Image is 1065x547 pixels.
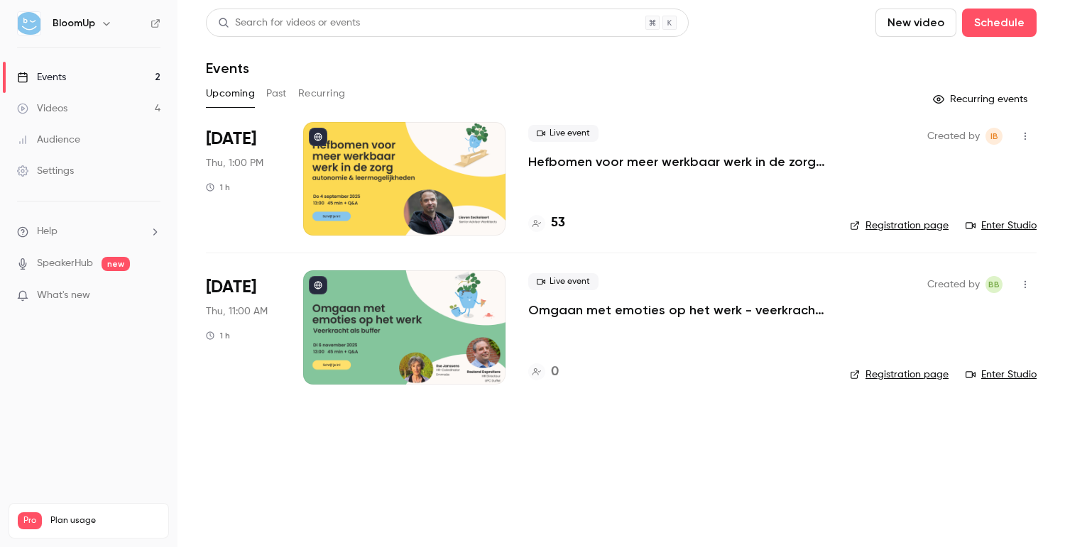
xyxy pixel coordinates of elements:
[37,224,58,239] span: Help
[102,257,130,271] span: new
[528,153,827,170] a: Hefbomen voor meer werkbaar werk in de zorg - autonomie & leermogelijkheden
[53,16,95,31] h6: BloomUp
[206,128,256,150] span: [DATE]
[50,515,160,526] span: Plan usage
[528,302,827,319] a: Omgaan met emoties op het werk - veerkracht als buffer
[206,330,230,341] div: 1 h
[528,214,565,233] a: 53
[206,82,255,105] button: Upcoming
[985,128,1003,145] span: Info Bloomup
[206,182,230,193] div: 1 h
[850,219,949,233] a: Registration page
[266,82,287,105] button: Past
[927,276,980,293] span: Created by
[206,270,280,384] div: Nov 6 Thu, 11:00 AM (Europe/Brussels)
[551,363,559,382] h4: 0
[37,288,90,303] span: What's new
[17,224,160,239] li: help-dropdown-opener
[927,128,980,145] span: Created by
[298,82,346,105] button: Recurring
[206,122,280,236] div: Sep 4 Thu, 1:00 PM (Europe/Brussels)
[962,9,1037,37] button: Schedule
[206,276,256,299] span: [DATE]
[17,133,80,147] div: Audience
[927,88,1037,111] button: Recurring events
[985,276,1003,293] span: Benjamin Bergers
[206,304,268,319] span: Thu, 11:00 AM
[850,368,949,382] a: Registration page
[990,128,998,145] span: IB
[17,101,67,116] div: Videos
[37,256,93,271] a: SpeakerHub
[18,12,40,35] img: BloomUp
[218,16,360,31] div: Search for videos or events
[17,164,74,178] div: Settings
[18,512,42,529] span: Pro
[966,219,1037,233] a: Enter Studio
[966,368,1037,382] a: Enter Studio
[988,276,1000,293] span: BB
[17,70,66,84] div: Events
[528,363,559,382] a: 0
[875,9,956,37] button: New video
[206,156,263,170] span: Thu, 1:00 PM
[551,214,565,233] h4: 53
[528,125,599,142] span: Live event
[528,273,599,290] span: Live event
[206,60,249,77] h1: Events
